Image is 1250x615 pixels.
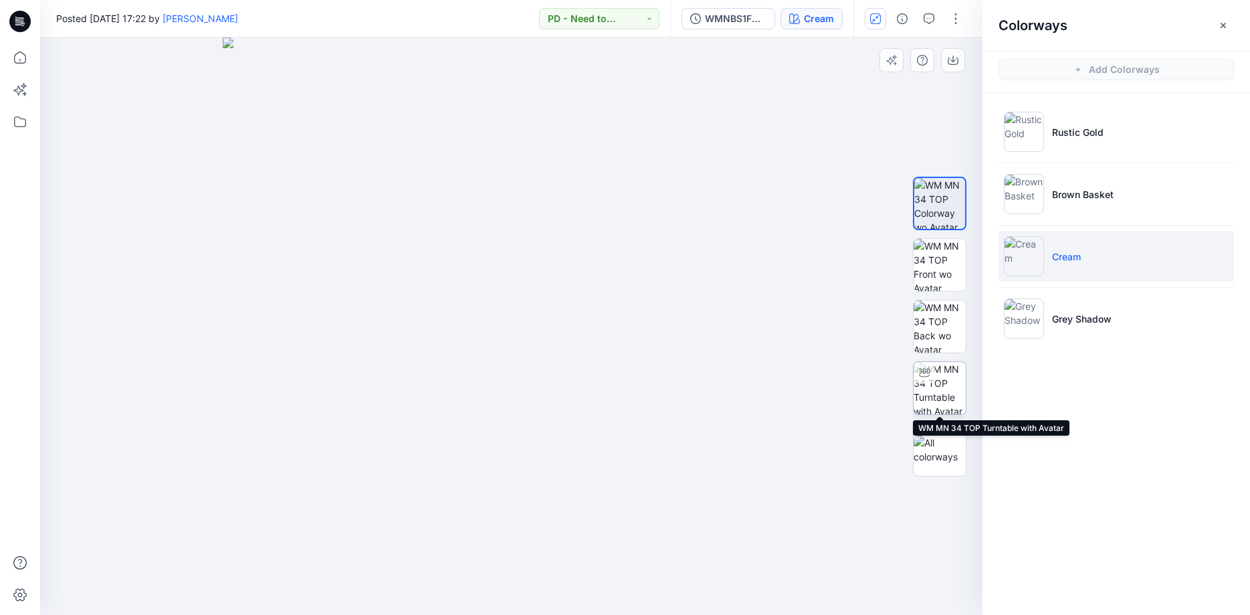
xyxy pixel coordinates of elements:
[1004,298,1044,339] img: Grey Shadow
[914,239,966,291] img: WM MN 34 TOP Front wo Avatar
[1052,250,1081,264] p: Cream
[892,8,913,29] button: Details
[56,11,238,25] span: Posted [DATE] 17:22 by
[1004,112,1044,152] img: Rustic Gold
[804,11,834,26] div: Cream
[705,11,766,26] div: WMNBS1FY26_069_Faux Crochet Camp Collar
[780,8,843,29] button: Cream
[163,13,238,24] a: [PERSON_NAME]
[1004,174,1044,214] img: Brown Basket
[914,362,966,414] img: WM MN 34 TOP Turntable with Avatar
[999,17,1067,33] h2: Colorways
[1004,236,1044,276] img: Cream
[914,300,966,353] img: WM MN 34 TOP Back wo Avatar
[1052,125,1104,139] p: Rustic Gold
[1052,187,1114,201] p: Brown Basket
[914,178,965,229] img: WM MN 34 TOP Colorway wo Avatar
[914,436,966,464] img: All colorways
[223,37,800,615] img: eyJhbGciOiJIUzI1NiIsImtpZCI6IjAiLCJzbHQiOiJzZXMiLCJ0eXAiOiJKV1QifQ.eyJkYXRhIjp7InR5cGUiOiJzdG9yYW...
[682,8,775,29] button: WMNBS1FY26_069_Faux Crochet Camp Collar
[1052,312,1112,326] p: Grey Shadow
